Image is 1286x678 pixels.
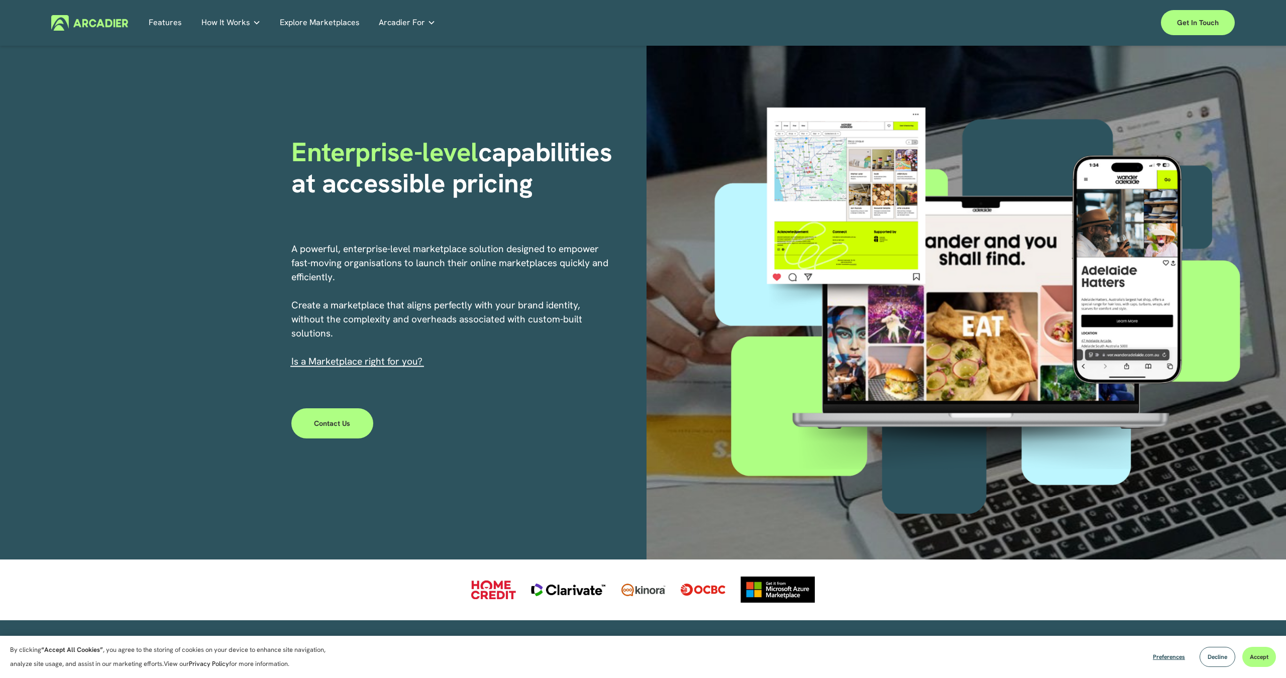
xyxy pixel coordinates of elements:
a: Contact Us [291,408,373,438]
a: s a Marketplace right for you? [294,355,422,368]
a: Explore Marketplaces [280,15,360,31]
a: folder dropdown [201,15,261,31]
button: Accept [1242,647,1276,667]
a: Privacy Policy [189,659,229,668]
span: How It Works [201,16,250,30]
button: Decline [1200,647,1235,667]
strong: “Accept All Cookies” [41,645,103,654]
span: Decline [1208,653,1227,661]
img: Arcadier [51,15,128,31]
p: By clicking , you agree to the storing of cookies on your device to enhance site navigation, anal... [10,643,337,671]
a: folder dropdown [379,15,436,31]
strong: capabilities at accessible pricing [291,135,619,200]
a: Features [149,15,182,31]
span: Preferences [1153,653,1185,661]
span: Arcadier For [379,16,425,30]
p: A powerful, enterprise-level marketplace solution designed to empower fast-moving organisations t... [291,242,610,369]
span: Enterprise-level [291,135,478,169]
button: Preferences [1145,647,1193,667]
span: I [291,355,422,368]
span: Accept [1250,653,1268,661]
a: Get in touch [1161,10,1235,35]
